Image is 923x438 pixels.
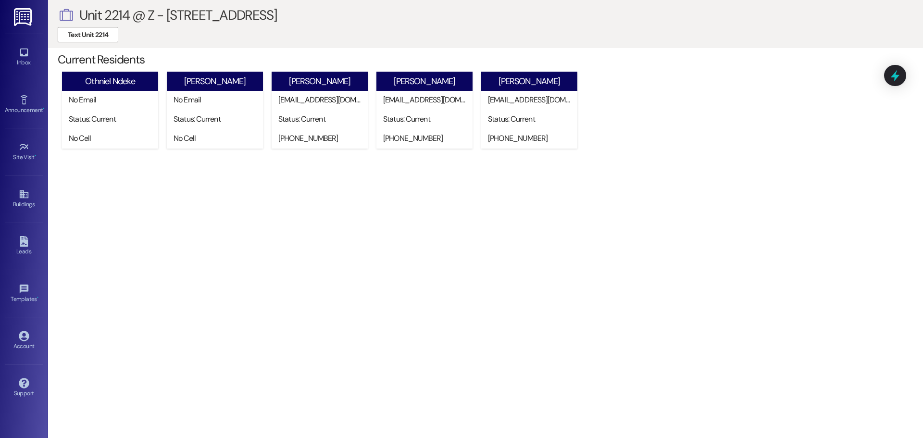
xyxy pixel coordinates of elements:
[5,281,43,307] a: Templates •
[289,76,350,87] div: [PERSON_NAME]
[5,328,43,354] a: Account
[174,133,261,143] div: No Cell
[43,105,44,112] span: •
[69,133,156,143] div: No Cell
[79,10,277,20] div: Unit 2214 @ Z - [STREET_ADDRESS]
[499,76,560,87] div: [PERSON_NAME]
[174,114,261,124] div: Status: Current
[278,95,365,105] div: [EMAIL_ADDRESS][DOMAIN_NAME]
[394,76,455,87] div: [PERSON_NAME]
[488,95,575,105] div: [EMAIL_ADDRESS][DOMAIN_NAME]
[69,114,156,124] div: Status: Current
[69,95,156,105] div: No Email
[383,95,470,105] div: [EMAIL_ADDRESS][DOMAIN_NAME]
[5,375,43,401] a: Support
[383,133,470,143] div: [PHONE_NUMBER]
[5,186,43,212] a: Buildings
[174,95,261,105] div: No Email
[488,133,575,143] div: [PHONE_NUMBER]
[14,8,34,26] img: ResiDesk Logo
[5,233,43,259] a: Leads
[184,76,246,87] div: [PERSON_NAME]
[58,54,923,64] div: Current Residents
[37,294,38,301] span: •
[383,114,470,124] div: Status: Current
[58,6,75,25] i: 
[5,44,43,70] a: Inbox
[35,152,36,159] span: •
[68,30,108,40] span: Text Unit 2214
[278,133,365,143] div: [PHONE_NUMBER]
[85,76,135,87] div: Othniel Ndeke
[278,114,365,124] div: Status: Current
[488,114,575,124] div: Status: Current
[5,139,43,165] a: Site Visit •
[58,27,118,42] button: Text Unit 2214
